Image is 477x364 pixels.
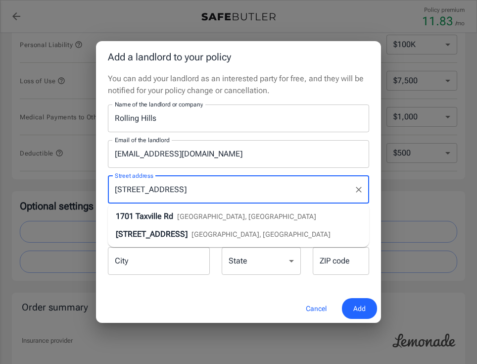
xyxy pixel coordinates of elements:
span: [GEOGRAPHIC_DATA], [GEOGRAPHIC_DATA] [191,230,331,238]
label: Email of the landlord [115,136,169,144]
span: Add [353,303,366,315]
button: Add [342,298,377,319]
label: Name of the landlord or company [115,100,203,108]
span: [STREET_ADDRESS] [116,229,188,239]
button: Cancel [294,298,338,319]
label: Street address [115,171,153,180]
button: Clear [352,183,366,197]
p: You can add your landlord as an interested party for free, and they will be notified for your pol... [108,73,369,97]
h2: Add a landlord to your policy [96,41,381,73]
span: Taxville Rd [136,211,173,221]
span: [GEOGRAPHIC_DATA], [GEOGRAPHIC_DATA] [177,212,316,220]
span: 1701 [116,211,134,221]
